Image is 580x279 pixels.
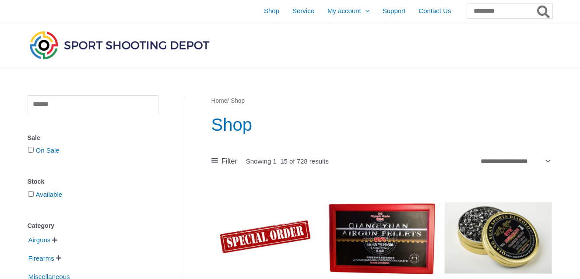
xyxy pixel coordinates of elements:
div: Category [28,220,158,232]
span: Firearms [28,251,55,266]
a: Available [36,191,63,198]
select: Shop order [478,154,552,167]
h1: Shop [211,112,552,137]
a: Firearms [28,254,55,262]
p: Showing 1–15 of 728 results [246,158,329,164]
a: Filter [211,155,237,168]
a: On Sale [36,146,60,154]
div: Sale [28,132,158,144]
span:  [56,255,61,261]
span: Airguns [28,233,52,248]
div: Stock [28,175,158,188]
input: On Sale [28,147,34,153]
nav: Breadcrumb [211,95,552,107]
img: Sport Shooting Depot [28,29,211,61]
a: Airguns [28,236,52,243]
input: Available [28,191,34,197]
button: Search [535,3,552,18]
a: Home [211,98,228,104]
span: Filter [221,155,237,168]
span:  [52,237,57,243]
